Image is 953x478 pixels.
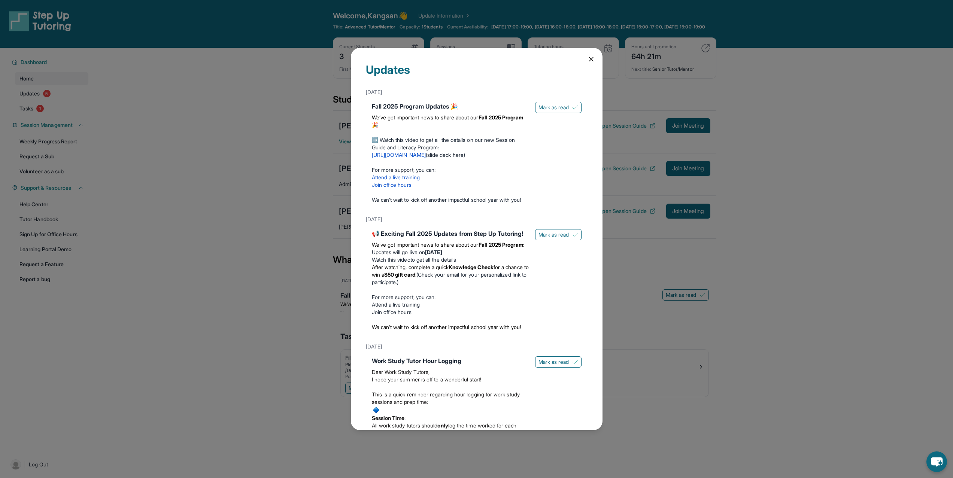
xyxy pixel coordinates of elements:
li: Updates will go live on [372,249,529,256]
span: We can’t wait to kick off another impactful school year with you! [372,324,521,330]
span: Dear Work Study Tutors, [372,369,430,375]
img: Mark as read [572,359,578,365]
span: We’ve got important news to share about our [372,241,479,248]
a: Attend a live training [372,174,420,180]
a: Attend a live training [372,301,420,308]
span: : [404,415,406,421]
div: [DATE] [366,340,588,353]
button: Mark as read [535,229,582,240]
img: :small_blue_diamond: [372,406,380,414]
strong: only [437,422,448,429]
div: Fall 2025 Program Updates 🎉 [372,102,529,111]
span: We can’t wait to kick off another impactful school year with you! [372,197,521,203]
a: Watch this video [372,256,410,263]
strong: Session Time [372,415,405,421]
a: Join office hours [372,182,412,188]
span: For more support, you can: [372,167,436,173]
button: Mark as read [535,356,582,368]
li: (Check your email for your personalized link to participate.) [372,264,529,286]
a: Join office hours [372,309,412,315]
a: slide deck here [427,152,464,158]
strong: $50 gift card [384,271,415,278]
strong: [DATE] [425,249,442,255]
span: ➡️ Watch this video to get all the details on our new Session Guide and Literacy Program: [372,137,515,150]
img: Mark as read [572,232,578,238]
li: to get all the details [372,256,529,264]
strong: Knowledge Check [449,264,494,270]
a: [URL][DOMAIN_NAME] [372,152,426,158]
div: [DATE] [366,213,588,226]
span: I hope your summer is off to a wonderful start! [372,376,481,383]
div: 📢 Exciting Fall 2025 Updates from Step Up Tutoring! [372,229,529,238]
span: Mark as read [538,104,569,111]
span: ! [415,271,416,278]
span: All work study tutors should [372,422,438,429]
p: ( ) [372,151,529,159]
div: Work Study Tutor Hour Logging [372,356,529,365]
div: [DATE] [366,85,588,99]
span: 🎉 [372,122,378,128]
img: Mark as read [572,104,578,110]
strong: Fall 2025 Program [479,114,523,121]
span: Mark as read [538,231,569,238]
button: Mark as read [535,102,582,113]
p: For more support, you can: [372,293,529,301]
span: We’ve got important news to share about our [372,114,479,121]
strong: Fall 2025 Program: [479,241,525,248]
div: Updates [366,63,588,85]
span: This is a quick reminder regarding hour logging for work study sessions and prep time: [372,391,520,405]
span: Mark as read [538,358,569,366]
span: After watching, complete a quick [372,264,449,270]
button: chat-button [926,451,947,472]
